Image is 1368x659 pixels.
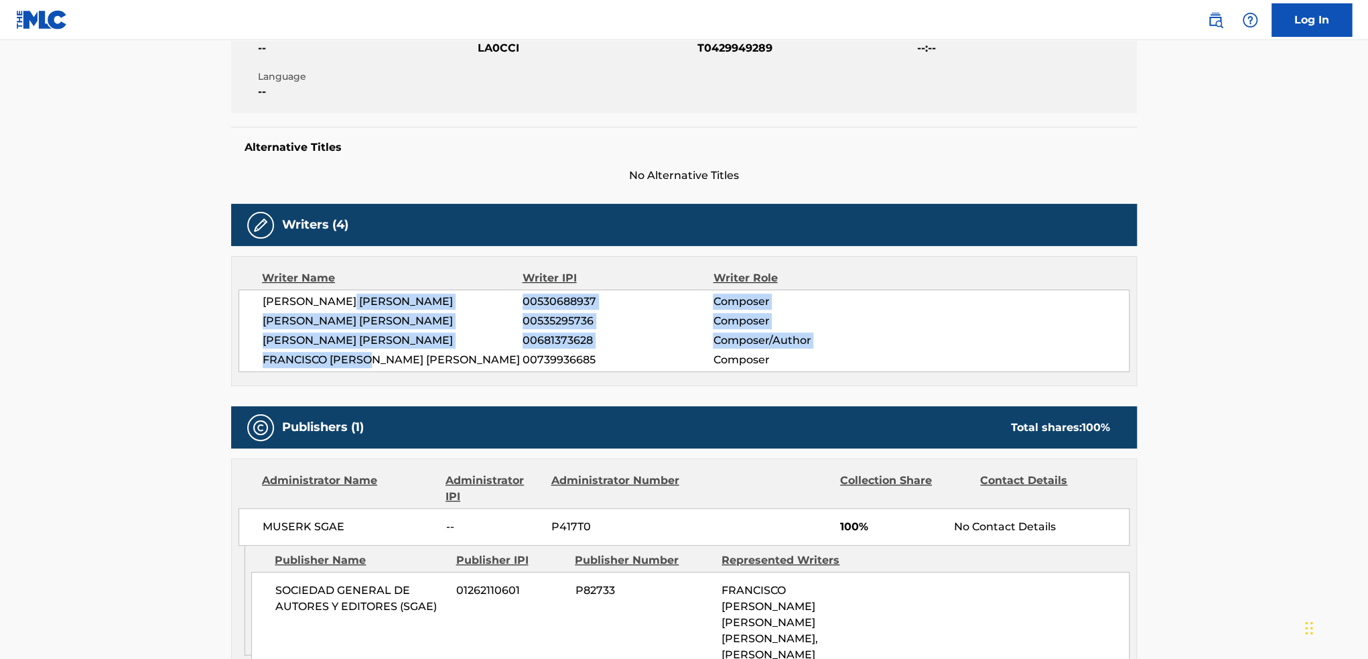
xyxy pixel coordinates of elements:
[575,552,711,568] div: Publisher Number
[262,270,523,286] div: Writer Name
[954,519,1129,535] div: No Contact Details
[263,294,523,310] span: [PERSON_NAME] [PERSON_NAME]
[245,141,1123,154] h5: Alternative Titles
[1011,420,1110,436] div: Total shares:
[446,473,541,505] div: Administrator IPI
[263,333,523,349] span: [PERSON_NAME] [PERSON_NAME]
[523,270,713,286] div: Writer IPI
[1272,3,1352,37] a: Log In
[282,420,364,435] h5: Publishers (1)
[1202,7,1229,34] a: Public Search
[917,40,1134,56] span: --:--
[275,583,446,615] span: SOCIEDAD GENERAL DE AUTORES Y EDITORES (SGAE)
[253,420,269,436] img: Publishers
[840,473,970,505] div: Collection Share
[456,583,565,599] span: 01262110601
[523,333,713,349] span: 00681373628
[1301,595,1368,659] iframe: Chat Widget
[1207,12,1223,28] img: search
[722,552,858,568] div: Represented Writers
[551,519,681,535] span: P417T0
[713,270,886,286] div: Writer Role
[456,552,565,568] div: Publisher IPI
[231,168,1137,184] span: No Alternative Titles
[713,294,886,310] span: Composer
[263,313,523,329] span: [PERSON_NAME] [PERSON_NAME]
[980,473,1110,505] div: Contact Details
[713,333,886,349] span: Composer/Author
[282,217,348,233] h5: Writers (4)
[575,583,711,599] span: P82733
[478,40,694,56] span: LA0CCI
[275,552,446,568] div: Publisher Name
[840,519,944,535] span: 100%
[1242,12,1258,28] img: help
[713,313,886,329] span: Composer
[262,473,435,505] div: Administrator Name
[16,10,68,29] img: MLC Logo
[1237,7,1263,34] div: Help
[1305,608,1313,648] div: Drag
[258,84,474,100] span: --
[258,40,474,56] span: --
[697,40,914,56] span: T0429949289
[446,519,541,535] span: --
[253,217,269,233] img: Writers
[523,352,713,368] span: 00739936685
[523,294,713,310] span: 00530688937
[551,473,681,505] div: Administrator Number
[1082,421,1110,434] span: 100 %
[713,352,886,368] span: Composer
[523,313,713,329] span: 00535295736
[263,352,523,368] span: FRANCISCO [PERSON_NAME] [PERSON_NAME]
[258,70,474,84] span: Language
[263,519,436,535] span: MUSERK SGAE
